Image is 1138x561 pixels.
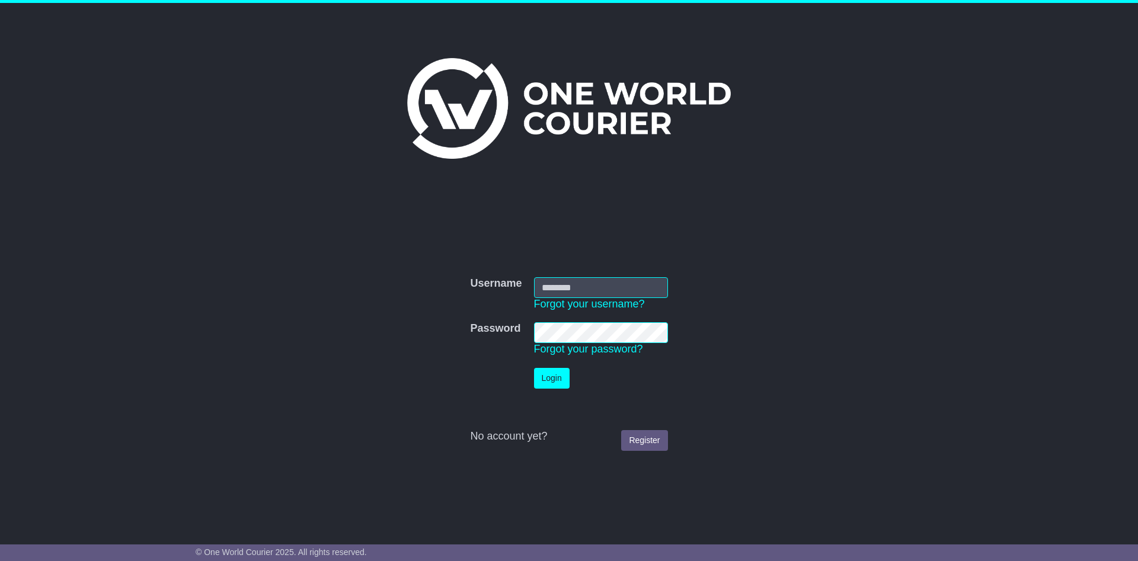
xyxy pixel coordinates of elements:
a: Register [621,430,667,451]
a: Forgot your username? [534,298,645,310]
a: Forgot your password? [534,343,643,355]
button: Login [534,368,570,389]
label: Username [470,277,522,290]
img: One World [407,58,731,159]
span: © One World Courier 2025. All rights reserved. [196,547,367,557]
div: No account yet? [470,430,667,443]
label: Password [470,322,520,335]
